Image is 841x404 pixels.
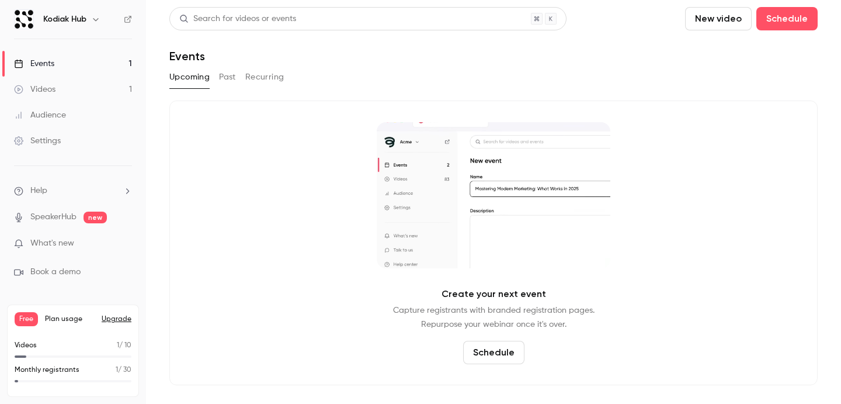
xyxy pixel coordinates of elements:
[102,315,131,324] button: Upgrade
[14,84,55,95] div: Videos
[756,7,818,30] button: Schedule
[685,7,752,30] button: New video
[15,10,33,29] img: Kodiak Hub
[169,49,205,63] h1: Events
[14,58,54,70] div: Events
[15,312,38,326] span: Free
[117,340,131,351] p: / 10
[15,340,37,351] p: Videos
[14,135,61,147] div: Settings
[179,13,296,25] div: Search for videos or events
[14,109,66,121] div: Audience
[14,185,132,197] li: help-dropdown-opener
[463,341,524,364] button: Schedule
[116,367,118,374] span: 1
[169,68,210,87] button: Upcoming
[30,185,47,197] span: Help
[43,13,86,25] h6: Kodiak Hub
[30,237,74,250] span: What's new
[45,315,95,324] span: Plan usage
[84,212,107,223] span: new
[393,303,595,332] p: Capture registrants with branded registration pages. Repurpose your webinar once it's over.
[30,266,81,278] span: Book a demo
[30,211,77,223] a: SpeakerHub
[245,68,284,87] button: Recurring
[116,365,131,375] p: / 30
[15,365,79,375] p: Monthly registrants
[219,68,236,87] button: Past
[442,287,546,301] p: Create your next event
[117,342,119,349] span: 1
